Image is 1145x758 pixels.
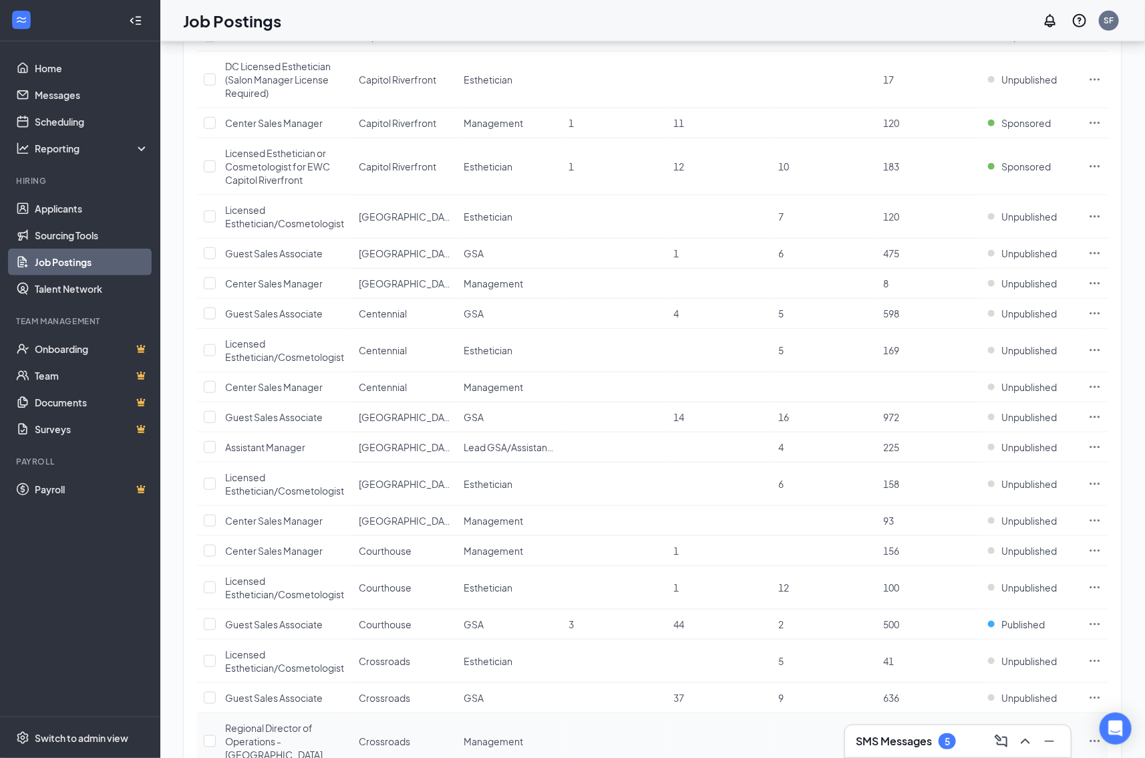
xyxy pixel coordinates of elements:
[352,683,457,713] td: Crossroads
[457,432,562,463] td: Lead GSA/Assistant Manager
[945,736,950,747] div: 5
[464,478,512,490] span: Esthetician
[457,683,562,713] td: GSA
[673,117,684,129] span: 11
[464,211,512,223] span: Esthetician
[568,117,574,129] span: 1
[883,277,888,289] span: 8
[778,618,784,630] span: 2
[16,142,29,155] svg: Analysis
[129,14,142,27] svg: Collapse
[1001,654,1057,668] span: Unpublished
[359,618,412,630] span: Courthouse
[225,441,305,453] span: Assistant Manager
[1088,544,1102,557] svg: Ellipses
[457,138,562,195] td: Esthetician
[1088,618,1102,631] svg: Ellipses
[35,389,149,416] a: DocumentsCrown
[457,269,562,299] td: Management
[359,277,456,289] span: [GEOGRAPHIC_DATA]
[464,381,523,393] span: Management
[464,692,484,704] span: GSA
[352,269,457,299] td: Castle Rock
[1041,733,1057,749] svg: Minimize
[35,336,149,362] a: OnboardingCrown
[464,441,591,453] span: Lead GSA/Assistant Manager
[883,515,894,527] span: 93
[1088,477,1102,491] svg: Ellipses
[35,731,128,745] div: Switch to admin view
[1001,691,1057,705] span: Unpublished
[359,117,436,129] span: Capitol Riverfront
[457,329,562,372] td: Esthetician
[1017,733,1033,749] svg: ChevronUp
[991,731,1012,752] button: ComposeMessage
[35,249,149,275] a: Job Postings
[225,515,323,527] span: Center Sales Manager
[1001,73,1057,86] span: Unpublished
[359,655,410,667] span: Crossroads
[35,416,149,443] a: SurveysCrown
[457,610,562,640] td: GSA
[673,582,679,594] span: 1
[352,239,457,269] td: Castle Rock
[1088,691,1102,705] svg: Ellipses
[352,432,457,463] td: Cherry Creek
[1015,731,1036,752] button: ChevronUp
[1088,514,1102,527] svg: Ellipses
[1088,654,1102,668] svg: Ellipses
[352,566,457,610] td: Courthouse
[1001,277,1057,290] span: Unpublished
[359,478,456,490] span: [GEOGRAPHIC_DATA]
[778,344,784,356] span: 5
[352,536,457,566] td: Courthouse
[464,160,512,172] span: Esthetician
[35,142,150,155] div: Reporting
[778,478,784,490] span: 6
[883,74,894,86] span: 17
[1001,380,1057,394] span: Unpublished
[225,618,323,630] span: Guest Sales Associate
[673,160,684,172] span: 12
[464,618,484,630] span: GSA
[464,582,512,594] span: Esthetician
[673,411,684,423] span: 14
[1088,344,1102,357] svg: Ellipses
[778,411,789,423] span: 16
[1088,116,1102,130] svg: Ellipses
[457,463,562,506] td: Esthetician
[464,74,512,86] span: Esthetician
[225,307,323,320] span: Guest Sales Associate
[1088,210,1102,223] svg: Ellipses
[359,441,456,453] span: [GEOGRAPHIC_DATA]
[1001,514,1057,527] span: Unpublished
[1001,440,1057,454] span: Unpublished
[225,338,344,363] span: Licensed Esthetician/Cosmetologist
[352,108,457,138] td: Capitol Riverfront
[1088,735,1102,748] svg: Ellipses
[352,506,457,536] td: Cherry Creek
[778,441,784,453] span: 4
[225,575,344,600] span: Licensed Esthetician/Cosmetologist
[359,515,456,527] span: [GEOGRAPHIC_DATA]
[225,247,323,259] span: Guest Sales Associate
[673,692,684,704] span: 37
[225,692,323,704] span: Guest Sales Associate
[1001,116,1051,130] span: Sponsored
[1088,277,1102,290] svg: Ellipses
[1072,13,1088,29] svg: QuestionInfo
[673,247,679,259] span: 1
[1088,410,1102,424] svg: Ellipses
[35,55,149,82] a: Home
[778,655,784,667] span: 5
[778,307,784,320] span: 5
[1001,581,1057,594] span: Unpublished
[464,307,484,320] span: GSA
[352,299,457,329] td: Centennial
[225,277,323,289] span: Center Sales Manager
[883,344,899,356] span: 169
[457,51,562,108] td: Esthetician
[1001,160,1051,173] span: Sponsored
[883,117,899,129] span: 120
[464,735,523,747] span: Management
